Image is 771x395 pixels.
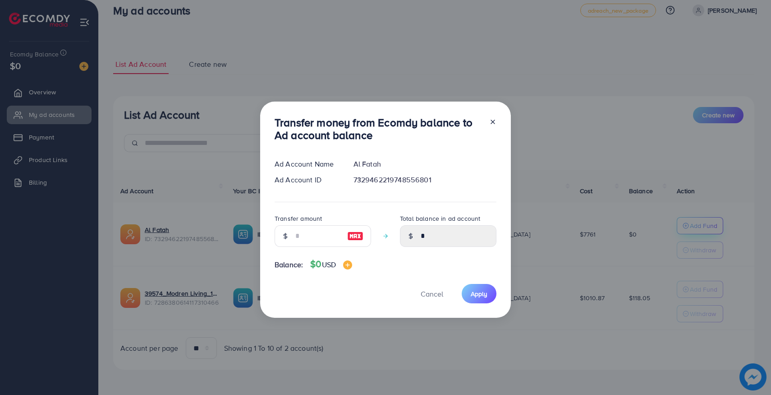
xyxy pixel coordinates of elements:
[346,159,504,169] div: Al Fatah
[346,175,504,185] div: 7329462219748556801
[267,159,346,169] div: Ad Account Name
[343,260,352,270] img: image
[275,260,303,270] span: Balance:
[347,231,363,242] img: image
[471,289,487,298] span: Apply
[267,175,346,185] div: Ad Account ID
[409,284,454,303] button: Cancel
[322,260,336,270] span: USD
[275,116,482,142] h3: Transfer money from Ecomdy balance to Ad account balance
[421,289,443,299] span: Cancel
[275,214,322,223] label: Transfer amount
[310,259,352,270] h4: $0
[400,214,480,223] label: Total balance in ad account
[462,284,496,303] button: Apply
